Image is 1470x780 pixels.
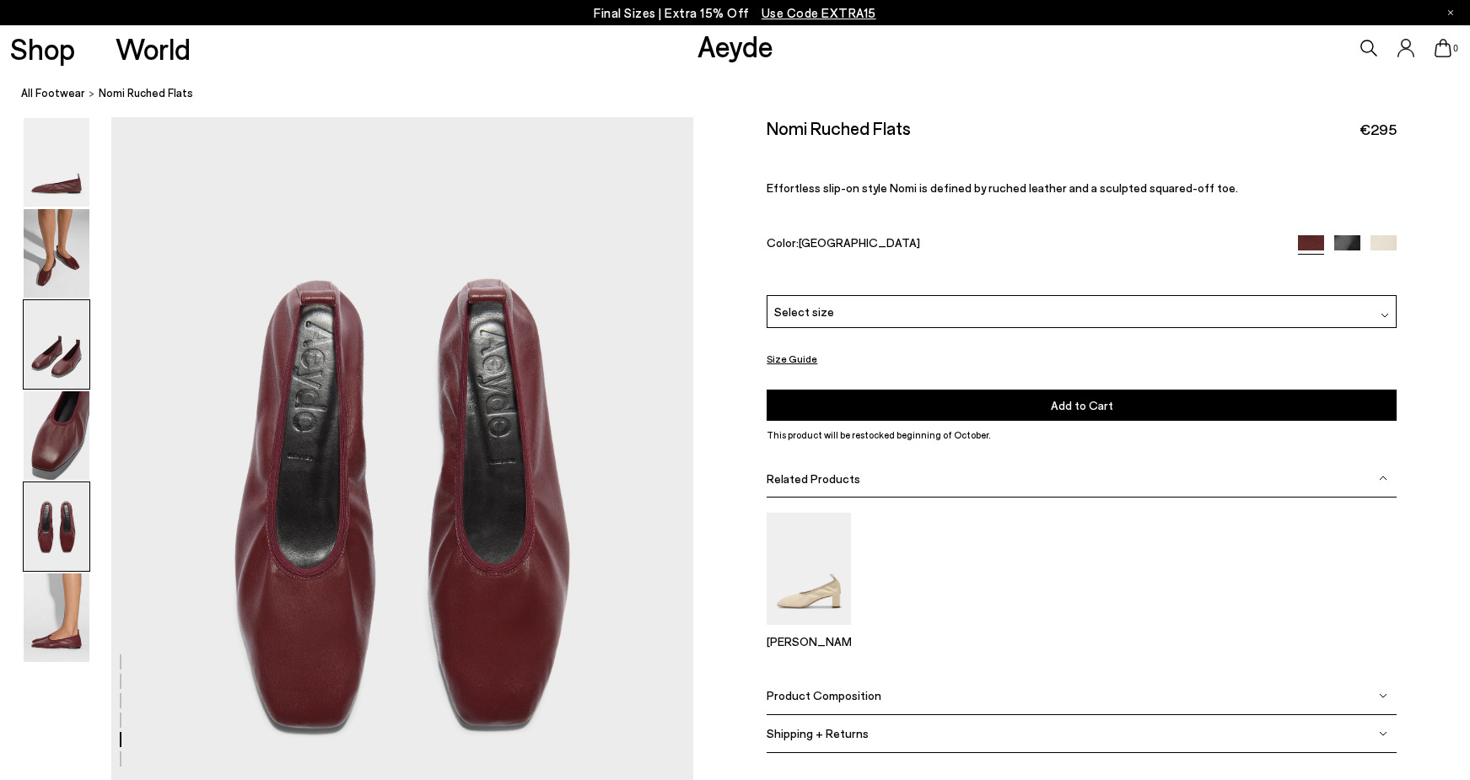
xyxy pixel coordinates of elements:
[116,34,191,63] a: World
[99,84,193,102] span: Nomi Ruched Flats
[767,235,1277,255] div: Color:
[24,573,89,662] img: Nomi Ruched Flats - Image 6
[767,688,881,702] span: Product Composition
[767,348,817,369] button: Size Guide
[767,117,911,138] h2: Nomi Ruched Flats
[767,390,1397,421] button: Add to Cart
[24,482,89,571] img: Nomi Ruched Flats - Image 5
[24,118,89,207] img: Nomi Ruched Flats - Image 1
[774,303,834,320] span: Select size
[24,391,89,480] img: Nomi Ruched Flats - Image 4
[767,726,869,740] span: Shipping + Returns
[1379,729,1387,738] img: svg%3E
[1379,691,1387,700] img: svg%3E
[21,71,1470,117] nav: breadcrumb
[1379,474,1387,482] img: svg%3E
[21,84,85,102] a: All Footwear
[767,471,860,485] span: Related Products
[767,613,851,648] a: Narissa Ruched Pumps [PERSON_NAME]
[24,300,89,389] img: Nomi Ruched Flats - Image 3
[767,428,1397,443] p: This product will be restocked beginning of October.
[799,235,920,250] span: [GEOGRAPHIC_DATA]
[1435,39,1451,57] a: 0
[1451,44,1460,53] span: 0
[24,209,89,298] img: Nomi Ruched Flats - Image 2
[1360,119,1397,140] span: €295
[1051,398,1113,412] span: Add to Cart
[594,3,876,24] p: Final Sizes | Extra 15% Off
[1381,311,1389,320] img: svg%3E
[767,180,1397,195] p: Effortless slip-on style Nomi is defined by ruched leather and a sculpted squared-off toe.
[767,634,851,648] p: [PERSON_NAME]
[767,512,851,624] img: Narissa Ruched Pumps
[697,28,773,63] a: Aeyde
[10,34,75,63] a: Shop
[762,5,876,20] span: Navigate to /collections/ss25-final-sizes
